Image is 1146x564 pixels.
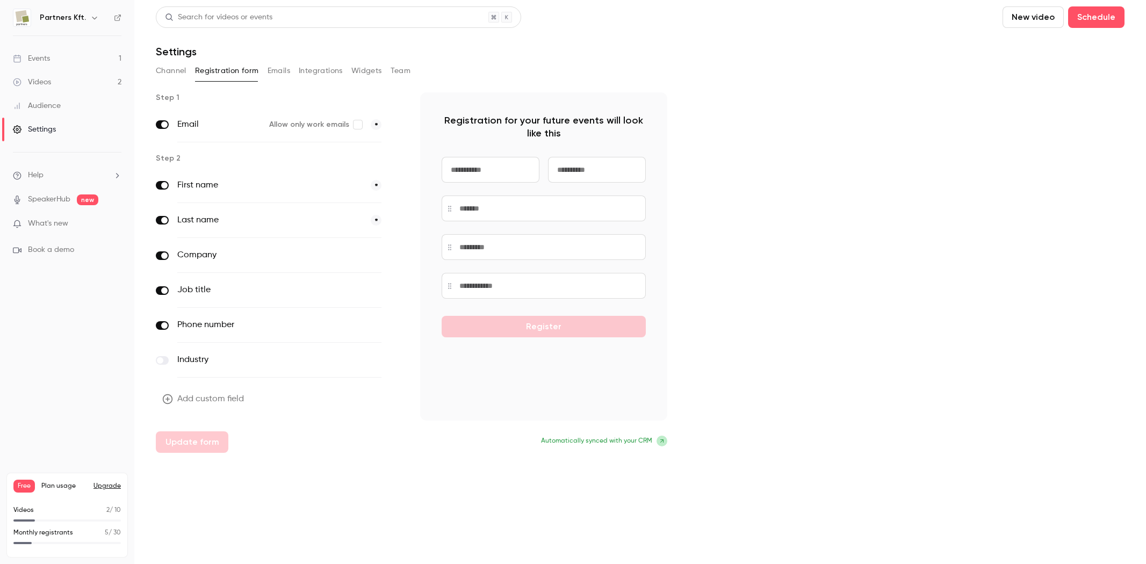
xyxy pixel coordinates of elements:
[28,244,74,256] span: Book a demo
[105,528,121,538] p: / 30
[93,482,121,490] button: Upgrade
[156,45,197,58] h1: Settings
[13,480,35,493] span: Free
[442,114,646,140] p: Registration for your future events will look like this
[177,179,362,192] label: First name
[106,505,121,515] p: / 10
[106,507,110,514] span: 2
[177,214,362,227] label: Last name
[351,62,382,79] button: Widgets
[177,118,261,131] label: Email
[156,92,403,103] p: Step 1
[40,12,86,23] h6: Partners Kft.
[1068,6,1125,28] button: Schedule
[77,194,98,205] span: new
[177,249,337,262] label: Company
[299,62,343,79] button: Integrations
[269,119,362,130] label: Allow only work emails
[13,77,51,88] div: Videos
[28,194,70,205] a: SpeakerHub
[177,284,337,297] label: Job title
[13,9,31,26] img: Partners Kft.
[13,170,121,181] li: help-dropdown-opener
[109,219,121,229] iframe: Noticeable Trigger
[41,482,87,490] span: Plan usage
[13,124,56,135] div: Settings
[28,170,44,181] span: Help
[156,62,186,79] button: Channel
[13,505,34,515] p: Videos
[13,100,61,111] div: Audience
[541,436,652,446] span: Automatically synced with your CRM
[105,530,109,536] span: 5
[28,218,68,229] span: What's new
[13,53,50,64] div: Events
[391,62,411,79] button: Team
[156,388,253,410] button: Add custom field
[268,62,290,79] button: Emails
[156,153,403,164] p: Step 2
[165,12,272,23] div: Search for videos or events
[177,353,337,366] label: Industry
[1003,6,1064,28] button: New video
[195,62,259,79] button: Registration form
[177,319,337,331] label: Phone number
[13,528,73,538] p: Monthly registrants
